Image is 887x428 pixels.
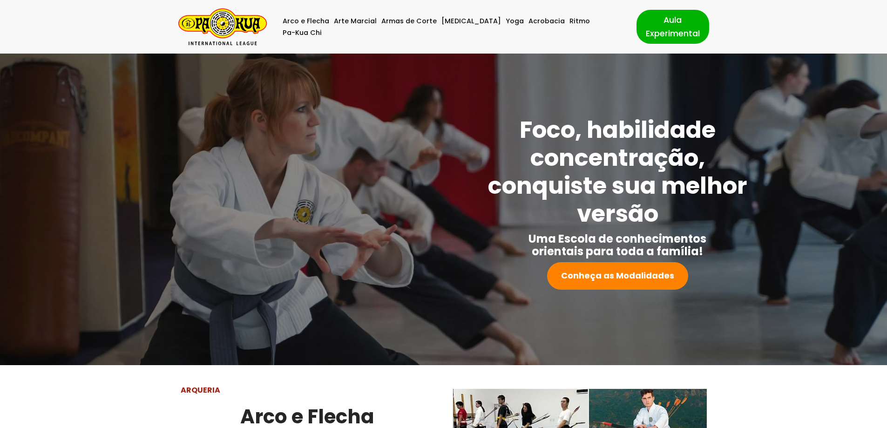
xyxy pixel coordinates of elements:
a: Aula Experimental [636,10,709,43]
a: Pa-Kua Brasil Uma Escola de conhecimentos orientais para toda a família. Foco, habilidade concent... [178,8,267,45]
div: Menu primário [281,15,623,39]
a: Acrobacia [528,15,565,27]
a: Pa-Kua Chi [283,27,322,39]
strong: ARQUERIA [181,385,220,395]
a: Arte Marcial [334,15,377,27]
a: Arco e Flecha [283,15,329,27]
strong: Conheça as Modalidades [561,270,674,281]
a: Yoga [506,15,524,27]
a: Ritmo [569,15,590,27]
a: [MEDICAL_DATA] [441,15,501,27]
strong: Uma Escola de conhecimentos orientais para toda a família! [528,231,706,259]
a: Conheça as Modalidades [547,262,688,290]
strong: Foco, habilidade concentração, conquiste sua melhor versão [488,113,747,230]
a: Armas de Corte [381,15,437,27]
